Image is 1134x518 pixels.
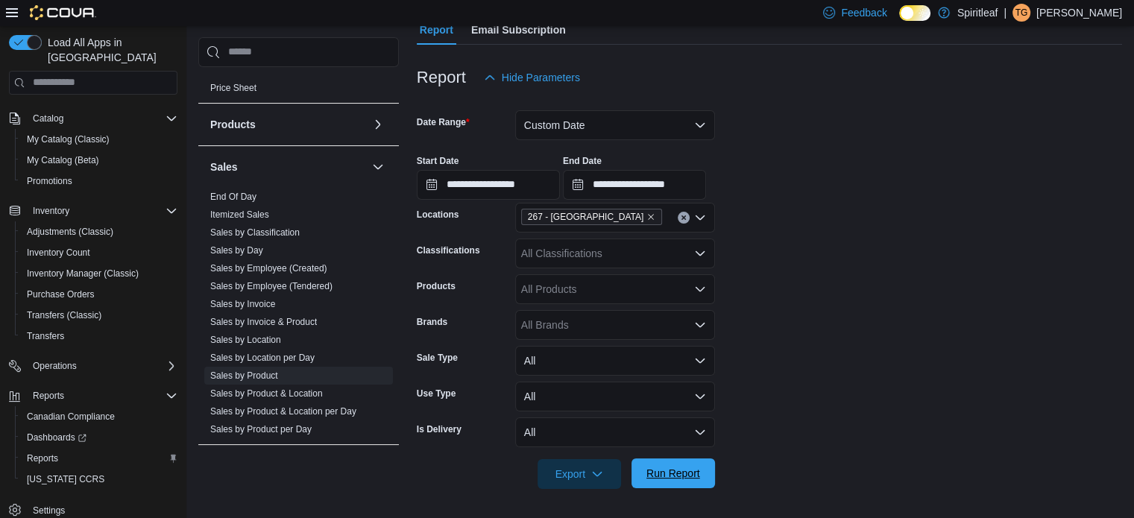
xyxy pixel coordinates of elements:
button: [US_STATE] CCRS [15,469,183,490]
span: Catalog [27,110,177,127]
span: Sales by Product [210,370,278,382]
span: Sales by Invoice [210,298,275,310]
a: Sales by Classification [210,227,300,238]
a: Sales by Employee (Tendered) [210,281,333,291]
button: My Catalog (Classic) [15,129,183,150]
button: Run Report [631,458,715,488]
span: Washington CCRS [21,470,177,488]
span: Inventory [27,202,177,220]
label: Brands [417,316,447,328]
a: Dashboards [15,427,183,448]
span: Inventory Count [27,247,90,259]
button: Transfers (Classic) [15,305,183,326]
span: Inventory [33,205,69,217]
span: Reports [27,452,58,464]
button: Transfers [15,326,183,347]
span: My Catalog (Classic) [27,133,110,145]
button: Inventory Count [15,242,183,263]
button: Operations [3,356,183,376]
p: Spiritleaf [957,4,998,22]
button: All [515,417,715,447]
input: Press the down key to open a popover containing a calendar. [563,170,706,200]
a: Itemized Sales [210,209,269,220]
span: Sales by Employee (Created) [210,262,327,274]
button: Reports [15,448,183,469]
a: Transfers (Classic) [21,306,107,324]
button: Catalog [3,108,183,129]
label: Classifications [417,244,480,256]
a: Dashboards [21,429,92,446]
span: Canadian Compliance [27,411,115,423]
span: Adjustments (Classic) [27,226,113,238]
span: My Catalog (Beta) [21,151,177,169]
span: [US_STATE] CCRS [27,473,104,485]
img: Cova [30,5,96,20]
button: Open list of options [694,247,706,259]
span: Sales by Invoice & Product [210,316,317,328]
span: Feedback [841,5,886,20]
div: Sales [198,188,399,444]
button: Inventory [3,200,183,221]
span: Transfers (Classic) [21,306,177,324]
span: Reports [21,449,177,467]
button: Pricing [369,49,387,67]
span: Price Sheet [210,82,256,94]
span: Canadian Compliance [21,408,177,426]
button: Operations [27,357,83,375]
button: My Catalog (Beta) [15,150,183,171]
a: Transfers [21,327,70,345]
div: Torie G [1012,4,1030,22]
label: Locations [417,209,459,221]
a: Sales by Location per Day [210,353,315,363]
label: Start Date [417,155,459,167]
span: End Of Day [210,191,256,203]
span: Promotions [27,175,72,187]
a: Sales by Product & Location [210,388,323,399]
a: Adjustments (Classic) [21,223,119,241]
a: End Of Day [210,192,256,202]
span: Settings [33,505,65,517]
span: Transfers [27,330,64,342]
button: Products [369,116,387,133]
span: Catalog [33,113,63,124]
button: Remove 267 - Cold Lake from selection in this group [646,212,655,221]
a: [US_STATE] CCRS [21,470,110,488]
p: [PERSON_NAME] [1036,4,1122,22]
label: End Date [563,155,602,167]
span: Hide Parameters [502,70,580,85]
button: Catalog [27,110,69,127]
span: 267 - [GEOGRAPHIC_DATA] [528,209,643,224]
a: My Catalog (Beta) [21,151,105,169]
label: Products [417,280,456,292]
button: Open list of options [694,283,706,295]
span: Sales by Product & Location per Day [210,405,356,417]
button: All [515,382,715,411]
span: Adjustments (Classic) [21,223,177,241]
span: Inventory Count [21,244,177,262]
button: Hide Parameters [478,63,586,92]
a: Sales by Day [210,245,263,256]
input: Press the down key to open a popover containing a calendar. [417,170,560,200]
p: | [1004,4,1007,22]
a: Inventory Count [21,244,96,262]
span: Purchase Orders [21,285,177,303]
h3: Sales [210,159,238,174]
button: Open list of options [694,319,706,331]
a: My Catalog (Classic) [21,130,116,148]
a: Inventory Manager (Classic) [21,265,145,282]
button: All [515,346,715,376]
button: Reports [27,387,70,405]
span: Promotions [21,172,177,190]
label: Date Range [417,116,470,128]
button: Open list of options [694,212,706,224]
span: Sales by Employee (Tendered) [210,280,333,292]
span: Inventory Manager (Classic) [21,265,177,282]
span: Operations [33,360,77,372]
a: Sales by Invoice [210,299,275,309]
a: Reports [21,449,64,467]
a: Sales by Employee (Created) [210,263,327,274]
a: Promotions [21,172,78,190]
span: Sales by Location [210,334,281,346]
